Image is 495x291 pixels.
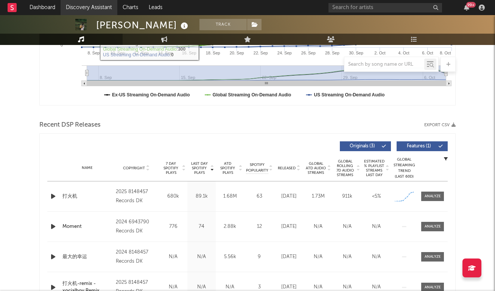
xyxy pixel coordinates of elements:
[189,193,214,200] div: 89.1k
[364,253,389,261] div: N/A
[62,193,112,200] a: 打火机
[424,123,456,127] button: Export CSV
[61,43,63,47] text: 0
[402,144,436,149] span: Features ( 1 )
[335,253,360,261] div: N/A
[278,166,296,170] span: Released
[364,159,384,177] span: Estimated % Playlist Streams Last Day
[422,51,433,55] text: 6. Oct
[189,253,214,261] div: N/A
[398,51,409,55] text: 4. Oct
[189,161,209,175] span: Last Day Spotify Plays
[305,193,331,200] div: 1.73M
[254,51,268,55] text: 22. Sep
[305,253,331,261] div: N/A
[276,253,302,261] div: [DATE]
[301,51,316,55] text: 26. Sep
[344,62,424,68] input: Search by song name or URL
[189,283,214,291] div: N/A
[374,51,385,55] text: 2. Oct
[134,51,149,55] text: 12. Sep
[335,223,360,231] div: N/A
[112,92,190,98] text: Ex-US Streaming On-Demand Audio
[276,193,302,200] div: [DATE]
[218,223,242,231] div: 2.88k
[62,165,112,171] div: Name
[335,193,360,200] div: 911k
[246,162,268,173] span: Spotify Popularity
[218,283,242,291] div: N/A
[111,51,125,55] text: 10. Sep
[246,283,272,291] div: 3
[325,51,339,55] text: 28. Sep
[161,161,181,175] span: 7 Day Spotify Plays
[364,223,389,231] div: N/A
[364,193,389,200] div: <5%
[364,283,389,291] div: N/A
[123,166,145,170] span: Copyright
[314,92,384,98] text: US Streaming On-Demand Audio
[305,223,331,231] div: N/A
[246,193,272,200] div: 63
[349,51,363,55] text: 30. Sep
[246,253,272,261] div: 9
[218,193,242,200] div: 1.68M
[335,159,355,177] span: Global Rolling 7D Audio Streams
[340,141,391,151] button: Originals(3)
[161,283,185,291] div: N/A
[305,283,331,291] div: N/A
[161,253,185,261] div: N/A
[161,193,185,200] div: 680k
[39,121,101,130] span: Recent DSP Releases
[218,253,242,261] div: 5.56k
[62,253,112,261] a: 最大的幸运
[213,92,291,98] text: Global Streaming On-Demand Audio
[440,51,451,55] text: 8. Oct
[328,3,442,12] input: Search for artists
[218,161,238,175] span: ATD Spotify Plays
[277,51,292,55] text: 24. Sep
[464,5,469,11] button: 99+
[276,283,302,291] div: [DATE]
[116,248,157,266] div: 2024 8148457 Records DK
[88,51,100,55] text: 8. Sep
[466,2,476,8] div: 99 +
[246,223,272,231] div: 12
[305,161,326,175] span: Global ATD Audio Streams
[182,51,196,55] text: 16. Sep
[158,51,173,55] text: 14. Sep
[206,51,220,55] text: 18. Sep
[96,19,190,31] div: [PERSON_NAME]
[276,223,302,231] div: [DATE]
[393,157,416,180] div: Global Streaming Trend (Last 60D)
[199,19,247,30] button: Track
[62,223,112,231] a: Moment
[189,223,214,231] div: 74
[161,223,185,231] div: 776
[397,141,448,151] button: Features(1)
[335,283,360,291] div: N/A
[116,218,157,236] div: 2024 6943790 Records DK
[116,187,157,206] div: 2025 8148457 Records DK
[230,51,244,55] text: 20. Sep
[345,144,380,149] span: Originals ( 3 )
